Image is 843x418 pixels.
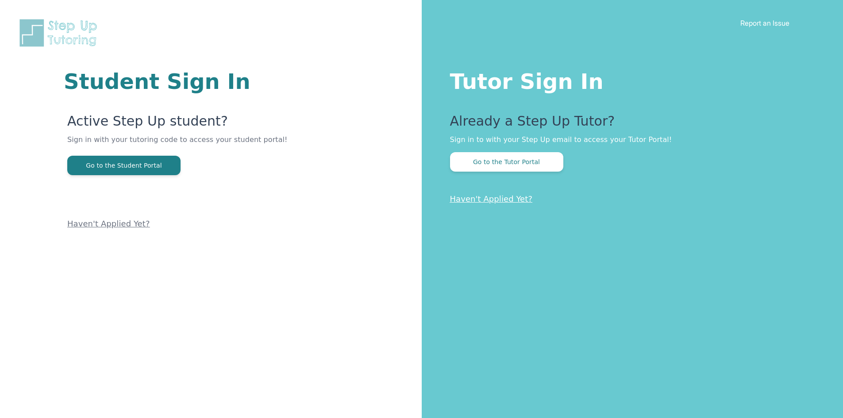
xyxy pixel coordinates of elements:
button: Go to the Student Portal [67,156,181,175]
p: Sign in with your tutoring code to access your student portal! [67,134,316,156]
p: Active Step Up student? [67,113,316,134]
a: Haven't Applied Yet? [450,194,533,203]
a: Haven't Applied Yet? [67,219,150,228]
img: Step Up Tutoring horizontal logo [18,18,103,48]
h1: Student Sign In [64,71,316,92]
a: Go to the Student Portal [67,161,181,169]
a: Report an Issue [740,19,789,27]
p: Already a Step Up Tutor? [450,113,808,134]
p: Sign in to with your Step Up email to access your Tutor Portal! [450,134,808,145]
a: Go to the Tutor Portal [450,157,563,166]
button: Go to the Tutor Portal [450,152,563,172]
h1: Tutor Sign In [450,67,808,92]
